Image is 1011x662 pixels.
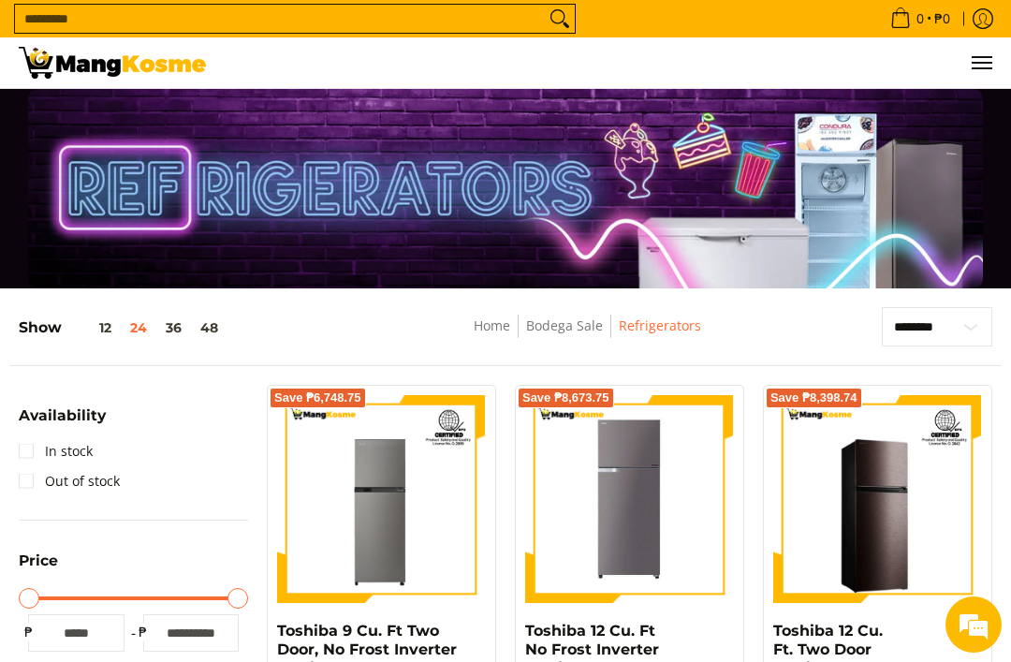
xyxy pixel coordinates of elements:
[19,408,106,423] span: Availability
[914,12,927,25] span: 0
[474,316,510,334] a: Home
[367,315,809,357] nav: Breadcrumbs
[970,37,992,88] button: Menu
[522,392,609,404] span: Save ₱8,673.75
[134,623,153,641] span: ₱
[191,320,227,335] button: 48
[931,12,953,25] span: ₱0
[225,37,992,88] nav: Main Menu
[19,436,93,466] a: In stock
[773,395,982,604] img: Toshiba 12 Cu. Ft. Two Door Refrigerator (Class A)
[274,392,361,404] span: Save ₱6,748.75
[619,316,701,334] a: Refrigerators
[19,408,106,437] summary: Open
[19,553,58,568] span: Price
[225,37,992,88] ul: Customer Navigation
[19,623,37,641] span: ₱
[277,395,486,604] img: Toshiba 9 Cu. Ft Two Door, No Frost Inverter Refrigerator (Class A)
[156,320,191,335] button: 36
[19,47,206,79] img: Bodega Sale Refrigerator l Mang Kosme: Home Appliances Warehouse Sale | Page 2
[533,395,725,604] img: Toshiba 12 Cu. Ft No Frost Inverter Refrigerator (Class A)
[121,320,156,335] button: 24
[545,5,575,33] button: Search
[885,8,956,29] span: •
[770,392,857,404] span: Save ₱8,398.74
[62,320,121,335] button: 12
[19,318,227,337] h5: Show
[19,553,58,582] summary: Open
[526,316,603,334] a: Bodega Sale
[19,466,120,496] a: Out of stock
